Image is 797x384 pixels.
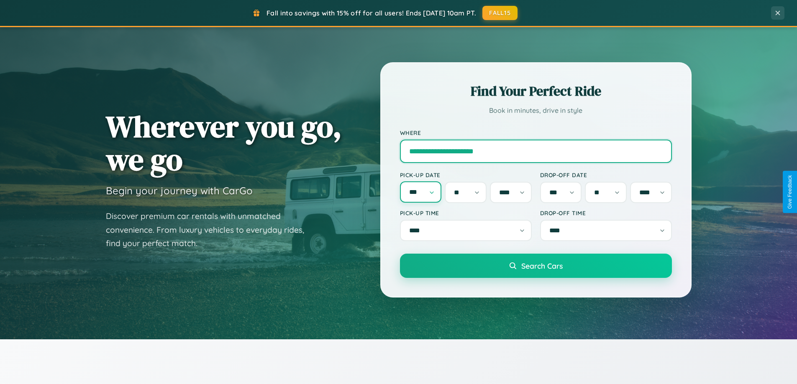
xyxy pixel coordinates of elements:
[521,261,563,270] span: Search Cars
[106,209,315,250] p: Discover premium car rentals with unmatched convenience. From luxury vehicles to everyday rides, ...
[106,184,253,197] h3: Begin your journey with CarGo
[787,175,793,209] div: Give Feedback
[540,171,672,178] label: Drop-off Date
[267,9,476,17] span: Fall into savings with 15% off for all users! Ends [DATE] 10am PT.
[400,209,532,216] label: Pick-up Time
[400,129,672,136] label: Where
[400,254,672,278] button: Search Cars
[400,104,672,117] p: Book in minutes, drive in style
[400,171,532,178] label: Pick-up Date
[482,6,518,20] button: FALL15
[400,82,672,100] h2: Find Your Perfect Ride
[106,110,342,176] h1: Wherever you go, we go
[540,209,672,216] label: Drop-off Time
